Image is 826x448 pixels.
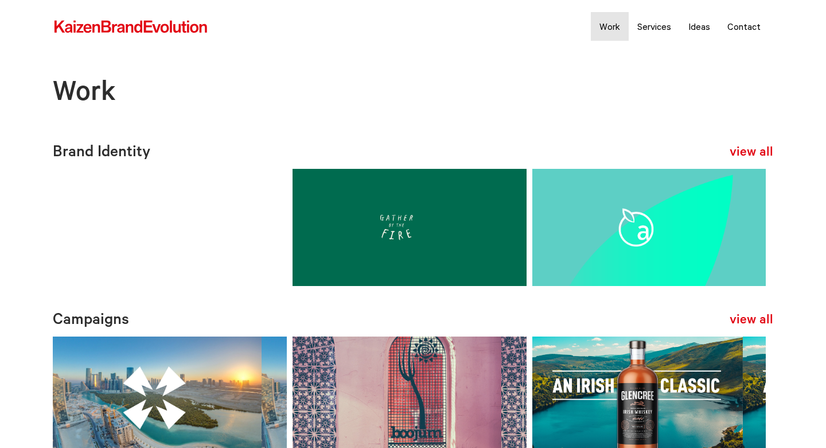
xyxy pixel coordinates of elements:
h1: Work [50,79,776,113]
h2: Campaigns [50,312,776,331]
img: kbe_logo_new.svg [53,20,208,34]
a: view all [730,144,773,163]
a: Contact [719,12,769,41]
a: Ideas [680,12,719,41]
a: view all [730,312,773,331]
h2: Brand Identity [50,144,776,163]
a: Services [629,12,680,41]
a: Work [591,12,629,41]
